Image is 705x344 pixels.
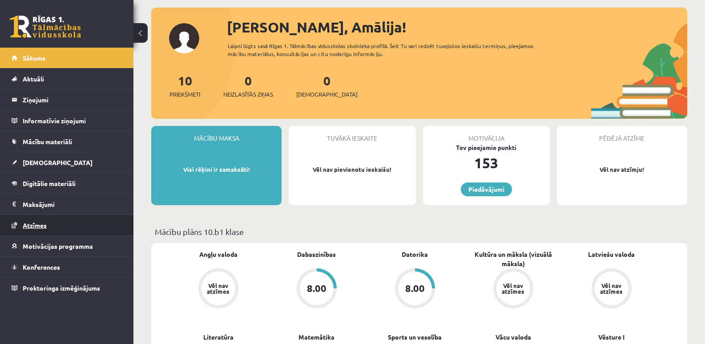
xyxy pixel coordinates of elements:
[12,173,122,194] a: Digitālie materiāli
[223,73,273,99] a: 0Neizlasītās ziņas
[23,263,60,271] span: Konferences
[296,73,358,99] a: 0[DEMOGRAPHIC_DATA]
[12,215,122,235] a: Atzīmes
[405,283,425,293] div: 8.00
[23,221,47,229] span: Atzīmes
[423,152,550,174] div: 153
[23,89,122,110] legend: Ziņojumi
[155,226,684,238] p: Mācību plāns 10.b1 klase
[23,54,45,62] span: Sākums
[293,165,411,174] p: Vēl nav pievienotu ieskaišu!
[203,332,234,342] a: Literatūra
[366,268,464,310] a: 8.00
[297,250,336,259] a: Dabaszinības
[12,69,122,89] a: Aktuāli
[598,332,624,342] a: Vēsture I
[588,250,635,259] a: Latviešu valoda
[12,131,122,152] a: Mācību materiāli
[12,89,122,110] a: Ziņojumi
[12,278,122,298] a: Proktoringa izmēģinājums
[423,143,550,152] div: Tev pieejamie punkti
[464,250,562,268] a: Kultūra un māksla (vizuālā māksla)
[561,165,683,174] p: Vēl nav atzīmju!
[12,194,122,214] a: Maksājumi
[206,283,231,294] div: Vēl nav atzīmes
[23,158,93,166] span: [DEMOGRAPHIC_DATA]
[169,90,200,99] span: Priekšmeti
[12,152,122,173] a: [DEMOGRAPHIC_DATA]
[10,16,81,38] a: Rīgas 1. Tālmācības vidusskola
[298,332,334,342] a: Matemātika
[12,257,122,277] a: Konferences
[23,179,76,187] span: Digitālie materiāli
[599,283,624,294] div: Vēl nav atzīmes
[423,126,550,143] div: Motivācija
[464,268,562,310] a: Vēl nav atzīmes
[156,165,277,174] p: Visi rēķini ir samaksāti!
[289,126,415,143] div: Tuvākā ieskaite
[557,126,687,143] div: Pēdējā atzīme
[23,242,93,250] span: Motivācijas programma
[23,194,122,214] legend: Maksājumi
[23,75,44,83] span: Aktuāli
[501,283,526,294] div: Vēl nav atzīmes
[562,268,661,310] a: Vēl nav atzīmes
[223,90,273,99] span: Neizlasītās ziņas
[199,250,238,259] a: Angļu valoda
[496,332,531,342] a: Vācu valoda
[388,332,442,342] a: Sports un veselība
[267,268,366,310] a: 8.00
[23,138,72,146] span: Mācību materiāli
[461,182,512,196] a: Piedāvājumi
[169,268,267,310] a: Vēl nav atzīmes
[151,126,282,143] div: Mācību maksa
[12,110,122,131] a: Informatīvie ziņojumi
[227,16,687,38] div: [PERSON_NAME], Amālija!
[23,110,122,131] legend: Informatīvie ziņojumi
[228,42,549,58] div: Laipni lūgts savā Rīgas 1. Tālmācības vidusskolas skolnieka profilā. Šeit Tu vari redzēt tuvojošo...
[12,236,122,256] a: Motivācijas programma
[307,283,326,293] div: 8.00
[12,48,122,68] a: Sākums
[23,284,100,292] span: Proktoringa izmēģinājums
[169,73,200,99] a: 10Priekšmeti
[402,250,428,259] a: Datorika
[296,90,358,99] span: [DEMOGRAPHIC_DATA]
